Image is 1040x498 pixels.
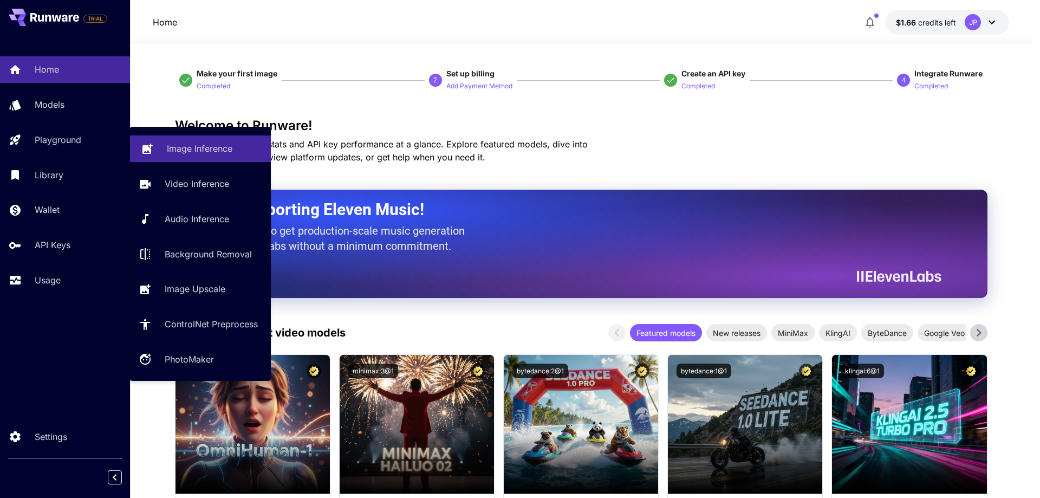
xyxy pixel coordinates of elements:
[197,81,230,92] p: Completed
[896,18,918,27] span: $1.66
[35,238,70,251] p: API Keys
[914,81,948,92] p: Completed
[35,169,63,182] p: Library
[153,16,177,29] nav: breadcrumb
[175,118,987,133] h3: Welcome to Runware!
[471,364,485,378] button: Certified Model – Vetted for best performance and includes a commercial license.
[35,63,59,76] p: Home
[130,206,271,232] a: Audio Inference
[885,10,1009,35] button: $1.66246
[677,364,731,378] button: bytedance:1@1
[165,282,225,295] p: Image Upscale
[165,248,252,261] p: Background Removal
[918,327,971,339] span: Google Veo
[108,470,122,484] button: Collapse sidebar
[130,346,271,373] a: PhotoMaker
[861,327,913,339] span: ByteDance
[841,364,884,378] button: klingai:6@1
[83,12,107,25] span: Add your payment card to enable full platform functionality.
[635,364,649,378] button: Certified Model – Vetted for best performance and includes a commercial license.
[914,69,983,78] span: Integrate Runware
[202,199,933,220] h2: Now Supporting Eleven Music!
[153,16,177,29] p: Home
[175,139,588,163] span: Check out your usage stats and API key performance at a glance. Explore featured models, dive int...
[799,364,814,378] button: Certified Model – Vetted for best performance and includes a commercial license.
[504,355,658,494] img: alt
[771,327,815,339] span: MiniMax
[130,276,271,302] a: Image Upscale
[165,318,258,331] p: ControlNet Preprocess
[130,135,271,162] a: Image Inference
[681,69,745,78] span: Create an API key
[175,355,330,494] img: alt
[446,69,495,78] span: Set up billing
[902,75,906,85] p: 4
[964,364,978,378] button: Certified Model – Vetted for best performance and includes a commercial license.
[348,364,398,378] button: minimax:3@1
[167,142,232,155] p: Image Inference
[130,171,271,197] a: Video Inference
[819,327,857,339] span: KlingAI
[832,355,986,494] img: alt
[35,203,60,216] p: Wallet
[197,69,277,78] span: Make your first image
[35,133,81,146] p: Playground
[340,355,494,494] img: alt
[165,353,214,366] p: PhotoMaker
[202,223,473,254] p: The only way to get production-scale music generation from Eleven Labs without a minimum commitment.
[896,17,956,28] div: $1.66246
[668,355,822,494] img: alt
[35,430,67,443] p: Settings
[446,81,512,92] p: Add Payment Method
[84,15,107,23] span: TRIAL
[965,14,981,30] div: JP
[512,364,568,378] button: bytedance:2@1
[130,241,271,267] a: Background Removal
[35,274,61,287] p: Usage
[307,364,321,378] button: Certified Model – Vetted for best performance and includes a commercial license.
[130,311,271,338] a: ControlNet Preprocess
[630,327,702,339] span: Featured models
[116,468,130,487] div: Collapse sidebar
[165,177,229,190] p: Video Inference
[35,98,64,111] p: Models
[165,212,229,225] p: Audio Inference
[706,327,767,339] span: New releases
[433,75,437,85] p: 2
[681,81,715,92] p: Completed
[918,18,956,27] span: credits left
